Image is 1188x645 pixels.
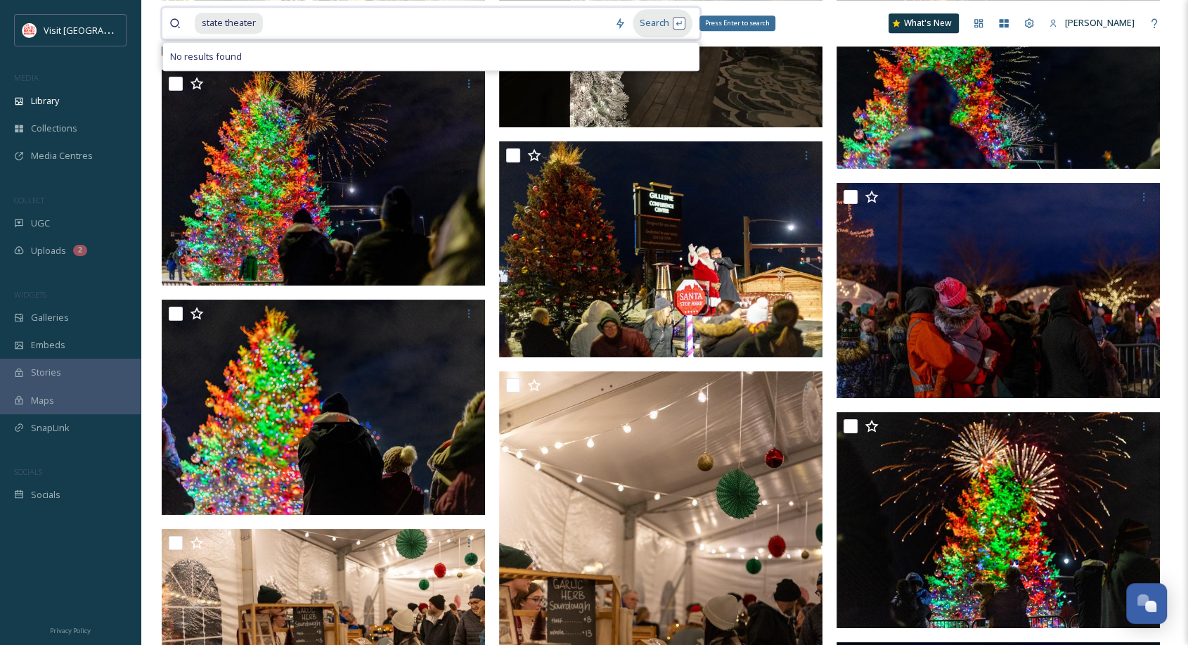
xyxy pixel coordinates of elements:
[14,466,42,477] span: SOCIALS
[31,122,77,135] span: Collections
[22,23,37,37] img: vsbm-stackedMISH_CMYKlogo2017.jpg
[31,338,65,352] span: Embeds
[14,195,44,205] span: COLLECT
[1065,16,1135,29] span: [PERSON_NAME]
[31,366,61,379] span: Stories
[1042,9,1142,37] a: [PERSON_NAME]
[31,149,93,162] span: Media Centres
[14,72,39,83] span: MEDIA
[50,626,91,635] span: Privacy Policy
[195,13,263,33] span: state theater
[162,70,485,286] img: 3B8A2330.jpg
[162,300,485,516] img: 3B8A2314.jpg
[50,621,91,638] a: Privacy Policy
[14,289,46,300] span: WIDGETS
[699,15,775,31] div: Press Enter to search
[31,217,50,230] span: UGC
[73,245,87,256] div: 2
[633,9,692,37] div: Search
[1126,583,1167,624] button: Open Chat
[31,311,69,324] span: Galleries
[499,141,822,357] img: 3B8A2247.jpg
[31,488,60,502] span: Socials
[31,94,59,108] span: Library
[837,183,1160,399] img: 3B8A2229.jpg
[31,394,54,407] span: Maps
[837,412,1160,628] img: 3B8A2359.jpg
[889,13,959,33] a: What's New
[44,23,153,37] span: Visit [GEOGRAPHIC_DATA]
[31,421,70,435] span: SnapLink
[31,244,66,257] span: Uploads
[170,50,242,63] span: No results found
